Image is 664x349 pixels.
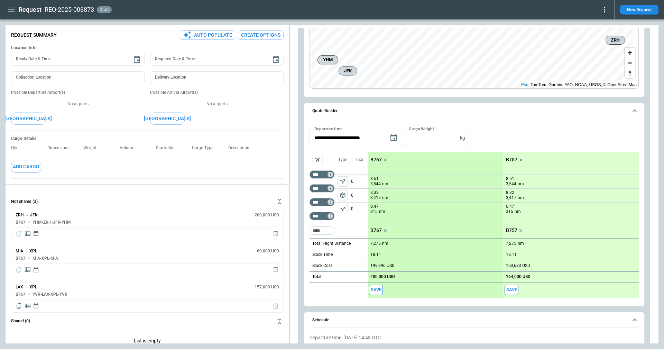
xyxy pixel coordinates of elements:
[19,6,41,14] h1: Request
[312,155,323,165] span: Aircraft selection
[314,126,343,132] label: Departure time
[518,241,524,247] p: nm
[370,204,379,209] p: 0:47
[342,68,354,74] span: JFK
[310,312,639,328] button: Schedule
[338,190,348,200] span: Type of sector
[382,195,388,201] p: nm
[272,266,279,273] span: Delete quote
[33,266,39,273] span: Display quote schedule
[338,176,348,187] span: Type of sector
[11,199,38,204] h6: Not shared (3)
[518,195,524,201] p: nm
[609,37,622,44] span: ZRH
[370,157,382,163] p: B767
[506,241,516,246] p: 7,275
[409,126,434,132] label: Cargo Weight
[150,90,284,96] p: Possible Arrival Airport(s)
[310,103,639,119] button: Quote Builder
[272,230,279,237] span: Delete quote
[515,209,521,215] p: nm
[310,184,334,193] div: Not found
[33,303,39,310] span: Display quote schedule
[506,181,516,187] p: 3,544
[24,230,31,237] span: Display detailed quote content
[521,81,637,88] div: , TomTom, Garmin, FAO, NOAA, USGS, © OpenStreetMap
[11,32,57,38] p: Request Summary
[33,230,39,237] span: Display quote schedule
[228,145,255,151] p: Description
[11,113,46,125] button: [GEOGRAPHIC_DATA]
[33,220,71,225] h6: YHM-ZRH-JFK-YHM
[506,274,531,279] p: 164,000 USD
[370,190,379,195] p: 8:32
[310,170,334,179] div: Not found
[382,181,388,187] p: nm
[370,241,381,246] p: 7,275
[238,30,284,40] button: Create Options
[506,157,517,163] p: B757
[370,227,382,233] p: B767
[505,285,518,295] span: Save this aircraft quote and copy details to clipboard
[506,252,517,257] p: 18:11
[16,220,26,225] h6: B767
[255,213,279,217] h6: 200,000 USD
[130,53,144,66] button: Choose date
[192,145,219,151] p: Cargo Type
[312,318,329,322] h6: Schedule
[312,241,351,247] p: Total Flight Distance
[370,252,381,257] p: 18:11
[16,230,22,237] span: Copy quote content
[368,152,639,298] div: scrollable content
[370,274,395,279] p: 200,000 USD
[620,5,658,15] button: New Request
[625,58,635,68] button: Zoom out
[45,6,94,14] h2: REQ-2025-003873
[338,190,348,200] button: left aligned
[16,249,37,253] h6: MIA → XPL
[382,241,388,247] p: nm
[83,145,102,151] p: Weight
[16,303,22,310] span: Copy quote content
[506,263,530,268] p: 163,633 USD
[338,157,347,163] p: Type
[11,161,41,173] button: Add Cargo
[11,145,23,151] p: Qty
[460,135,465,141] p: kg
[379,209,385,215] p: nm
[150,113,185,125] button: [GEOGRAPHIC_DATA]
[257,249,279,253] h6: 60,000 USD
[33,256,58,261] h6: MIA-XPL-MIA
[370,181,381,187] p: 3,544
[310,198,334,206] div: Not found
[24,303,31,310] span: Display detailed quote content
[506,209,513,215] p: 315
[625,68,635,78] button: Reset bearing to north
[321,56,335,63] span: YHM
[11,193,284,210] button: Not shared (3)
[370,195,381,201] p: 3,417
[338,204,348,214] button: left aligned
[269,53,283,66] button: Choose date
[506,204,514,209] p: 0:47
[16,213,38,217] h6: ZRH → JFK
[369,285,383,295] button: Save
[312,275,321,279] h6: Total
[351,189,368,202] p: 0
[180,30,235,40] button: Auto Populate
[11,45,284,51] h6: Location Info
[506,195,516,201] p: 3,417
[310,226,334,235] div: Too short
[11,136,284,141] h6: Cargo Details
[310,129,639,298] div: Quote Builder
[338,204,348,214] span: Type of sector
[356,157,363,163] p: Taxi
[506,176,514,181] p: 8:51
[11,319,30,323] h6: Shared (0)
[11,101,145,107] p: No airports
[24,266,31,273] span: Display detailed quote content
[16,285,37,289] h6: LAX → XPL
[387,131,400,145] button: Choose date, selected date is Sep 19, 2025
[351,203,368,216] p: 0
[120,145,140,151] p: Volume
